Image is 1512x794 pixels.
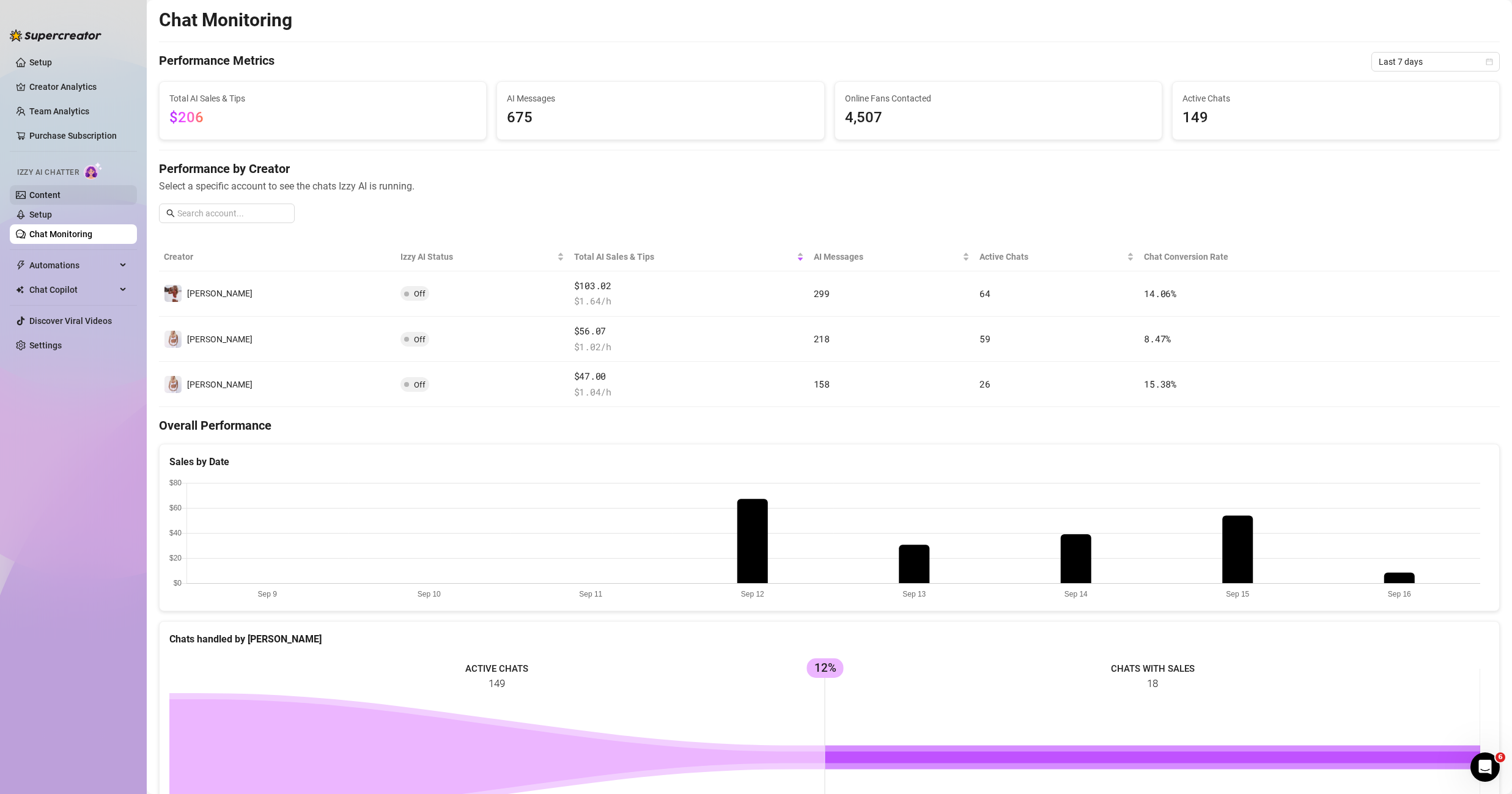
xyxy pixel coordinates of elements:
[169,109,204,126] span: $206
[507,92,814,105] span: AI Messages
[400,250,555,263] span: Izzy AI Status
[1182,106,1489,130] span: 149
[29,106,89,116] a: Team Analytics
[29,280,116,300] span: Chat Copilot
[979,378,990,390] span: 26
[1470,752,1500,782] iframe: Intercom live chat
[169,631,1489,647] div: Chats handled by [PERSON_NAME]
[187,380,253,389] span: [PERSON_NAME]
[814,287,830,300] span: 299
[814,333,830,345] span: 218
[169,92,476,105] span: Total AI Sales & Tips
[10,29,101,42] img: logo-BBDzfeDw.svg
[164,376,182,393] img: Ashley
[177,207,287,220] input: Search account...
[1144,333,1171,345] span: 8.47 %
[164,285,182,302] img: ashley
[159,160,1500,177] h4: Performance by Creator
[164,331,182,348] img: ashley
[159,417,1500,434] h4: Overall Performance
[814,250,961,263] span: AI Messages
[574,324,804,339] span: $56.07
[979,333,990,345] span: 59
[29,126,127,145] a: Purchase Subscription
[574,294,804,309] span: $ 1.64 /h
[1139,243,1365,271] th: Chat Conversion Rate
[396,243,569,271] th: Izzy AI Status
[574,340,804,355] span: $ 1.02 /h
[845,92,1152,105] span: Online Fans Contacted
[809,243,975,271] th: AI Messages
[29,190,61,200] a: Content
[159,178,1500,194] span: Select a specific account to see the chats Izzy AI is running.
[1144,287,1176,300] span: 14.06 %
[414,380,426,389] span: Off
[979,250,1124,263] span: Active Chats
[187,334,253,344] span: [PERSON_NAME]
[84,162,103,180] img: AI Chatter
[159,52,275,72] h4: Performance Metrics
[29,316,112,326] a: Discover Viral Videos
[1182,92,1489,105] span: Active Chats
[29,255,116,275] span: Automations
[507,106,814,130] span: 675
[414,335,426,344] span: Off
[1379,53,1492,71] span: Last 7 days
[187,289,253,298] span: [PERSON_NAME]
[169,454,1489,469] div: Sales by Date
[17,167,79,178] span: Izzy AI Chatter
[29,57,52,67] a: Setup
[159,243,396,271] th: Creator
[569,243,809,271] th: Total AI Sales & Tips
[1495,752,1505,762] span: 6
[1144,378,1176,390] span: 15.38 %
[29,340,62,350] a: Settings
[574,369,804,384] span: $47.00
[814,378,830,390] span: 158
[16,285,24,294] img: Chat Copilot
[29,229,92,239] a: Chat Monitoring
[159,9,292,32] h2: Chat Monitoring
[1486,58,1493,65] span: calendar
[975,243,1139,271] th: Active Chats
[414,289,426,298] span: Off
[574,279,804,293] span: $103.02
[16,260,26,270] span: thunderbolt
[574,250,794,263] span: Total AI Sales & Tips
[979,287,990,300] span: 64
[845,106,1152,130] span: 4,507
[29,210,52,219] a: Setup
[29,77,127,97] a: Creator Analytics
[166,209,175,218] span: search
[574,385,804,400] span: $ 1.04 /h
